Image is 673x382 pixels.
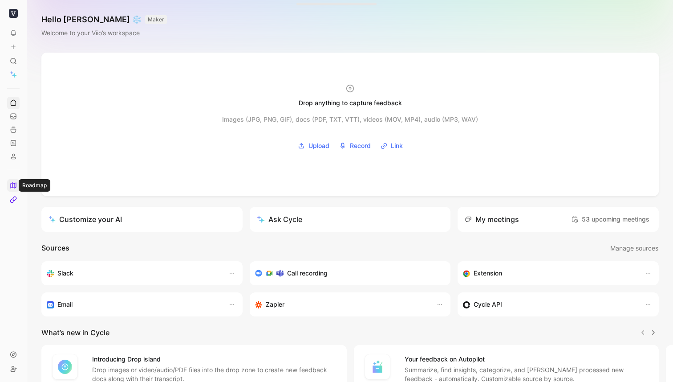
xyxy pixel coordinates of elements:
[350,140,371,151] span: Record
[610,242,659,254] button: Manage sources
[250,207,451,232] button: Ask Cycle
[47,268,219,279] div: Sync your customers, send feedback and get updates in Slack
[569,212,652,226] button: 53 upcoming meetings
[302,4,344,8] div: Docs, images, videos, audio files, links & more
[47,299,219,310] div: Forward emails to your feedback inbox
[266,299,284,310] h3: Zapier
[49,214,122,225] div: Customize your AI
[610,243,658,254] span: Manage sources
[295,139,332,152] button: Upload
[41,14,167,25] h1: Hello [PERSON_NAME] ❄️
[41,28,167,38] div: Welcome to your Viio’s workspace
[57,268,73,279] h3: Slack
[255,268,438,279] div: Record & transcribe meetings from Zoom, Meet & Teams.
[308,140,329,151] span: Upload
[9,9,18,18] img: Viio
[391,140,403,151] span: Link
[257,214,302,225] div: Ask Cycle
[145,15,167,24] button: MAKER
[255,299,428,310] div: Capture feedback from thousands of sources with Zapier (survey results, recordings, sheets, etc).
[405,354,649,365] h4: Your feedback on Autopilot
[41,207,243,232] a: Customize your AI
[41,242,69,254] h2: Sources
[336,139,374,152] button: Record
[571,214,649,225] span: 53 upcoming meetings
[41,327,109,338] h2: What’s new in Cycle
[7,7,20,20] button: Viio
[92,354,336,365] h4: Introducing Drop island
[474,268,502,279] h3: Extension
[287,268,328,279] h3: Call recording
[465,214,519,225] div: My meetings
[463,299,636,310] div: Sync customers & send feedback from custom sources. Get inspired by our favorite use case
[463,268,636,279] div: Capture feedback from anywhere on the web
[299,98,402,108] div: Drop anything to capture feedback
[57,299,73,310] h3: Email
[222,114,478,125] div: Images (JPG, PNG, GIF), docs (PDF, TXT, VTT), videos (MOV, MP4), audio (MP3, WAV)
[302,0,344,4] div: Drop anything here to capture feedback
[377,139,406,152] button: Link
[474,299,502,310] h3: Cycle API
